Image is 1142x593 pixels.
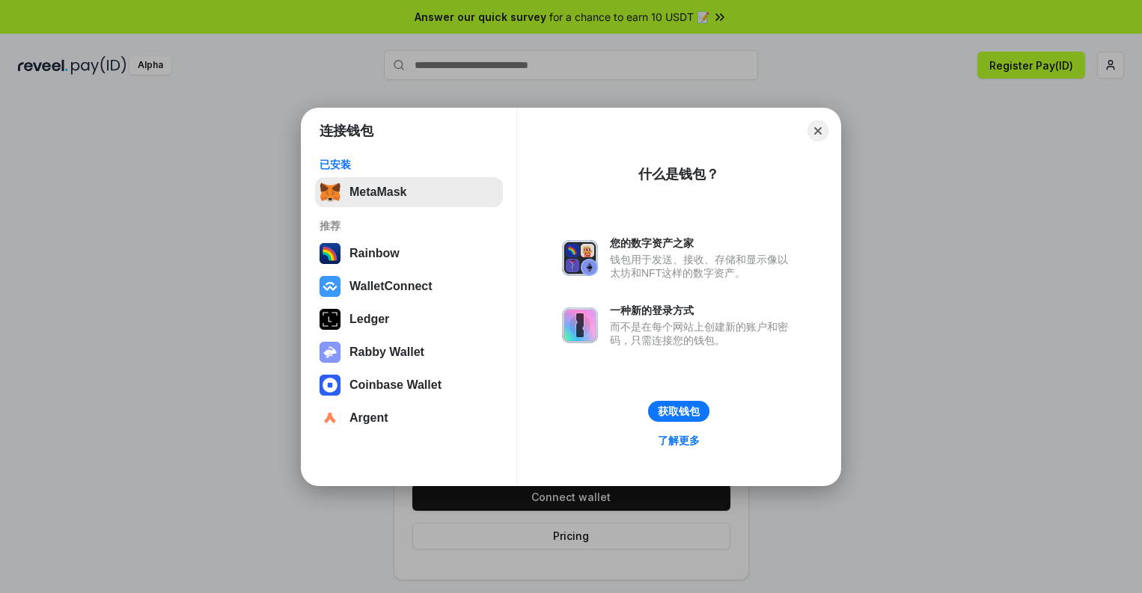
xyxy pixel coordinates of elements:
div: 已安装 [320,158,498,171]
div: MetaMask [349,185,406,199]
img: svg+xml,%3Csvg%20fill%3D%22none%22%20height%3D%2233%22%20viewBox%3D%220%200%2035%2033%22%20width%... [320,182,341,203]
img: svg+xml,%3Csvg%20xmlns%3D%22http%3A%2F%2Fwww.w3.org%2F2000%2Fsvg%22%20fill%3D%22none%22%20viewBox... [320,342,341,363]
button: Argent [315,403,503,433]
div: 什么是钱包？ [638,165,719,183]
button: Rabby Wallet [315,337,503,367]
div: Coinbase Wallet [349,378,442,392]
div: 了解更多 [658,434,700,447]
img: svg+xml,%3Csvg%20xmlns%3D%22http%3A%2F%2Fwww.w3.org%2F2000%2Fsvg%22%20fill%3D%22none%22%20viewBox... [562,240,598,276]
div: 您的数字资产之家 [610,236,796,250]
h1: 连接钱包 [320,122,373,140]
div: WalletConnect [349,280,433,293]
img: svg+xml,%3Csvg%20width%3D%2228%22%20height%3D%2228%22%20viewBox%3D%220%200%2028%2028%22%20fill%3D... [320,375,341,396]
button: Coinbase Wallet [315,370,503,400]
img: svg+xml,%3Csvg%20xmlns%3D%22http%3A%2F%2Fwww.w3.org%2F2000%2Fsvg%22%20fill%3D%22none%22%20viewBox... [562,307,598,343]
div: Rainbow [349,247,400,260]
button: WalletConnect [315,271,503,301]
div: 获取钱包 [658,405,700,418]
a: 了解更多 [649,431,709,450]
button: 获取钱包 [648,401,709,422]
img: svg+xml,%3Csvg%20width%3D%2228%22%20height%3D%2228%22%20viewBox%3D%220%200%2028%2028%22%20fill%3D... [320,276,341,297]
img: svg+xml,%3Csvg%20xmlns%3D%22http%3A%2F%2Fwww.w3.org%2F2000%2Fsvg%22%20width%3D%2228%22%20height%3... [320,309,341,330]
div: Rabby Wallet [349,345,424,359]
img: svg+xml,%3Csvg%20width%3D%22120%22%20height%3D%22120%22%20viewBox%3D%220%200%20120%20120%22%20fil... [320,243,341,264]
button: Ledger [315,304,503,334]
div: 推荐 [320,219,498,233]
button: MetaMask [315,177,503,207]
button: Close [807,120,828,141]
div: 钱包用于发送、接收、存储和显示像以太坊和NFT这样的数字资产。 [610,253,796,280]
div: 一种新的登录方式 [610,304,796,317]
div: Ledger [349,313,389,326]
div: 而不是在每个网站上创建新的账户和密码，只需连接您的钱包。 [610,320,796,347]
div: Argent [349,411,388,425]
img: svg+xml,%3Csvg%20width%3D%2228%22%20height%3D%2228%22%20viewBox%3D%220%200%2028%2028%22%20fill%3D... [320,408,341,428]
button: Rainbow [315,239,503,268]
